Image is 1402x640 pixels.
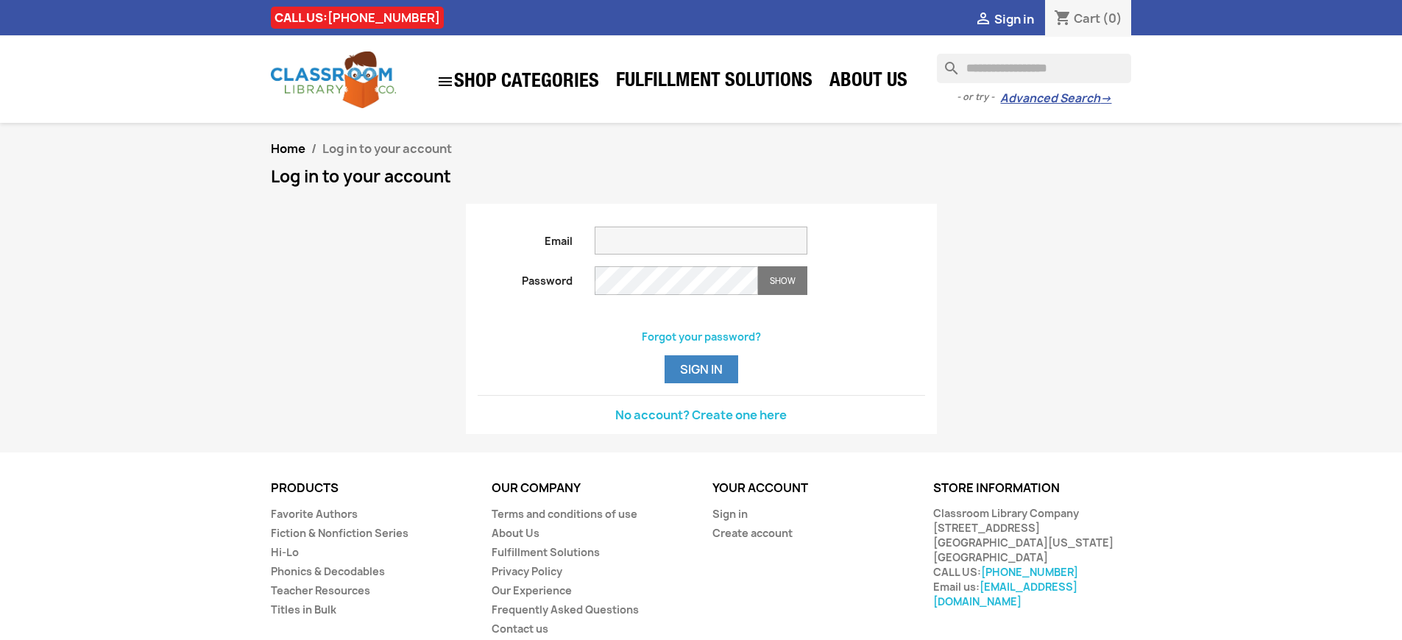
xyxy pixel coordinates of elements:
a: Phonics & Decodables [271,564,385,578]
a: Sign in [712,507,748,521]
a: Terms and conditions of use [492,507,637,521]
span: (0) [1102,10,1122,26]
i:  [974,11,992,29]
span: Cart [1074,10,1100,26]
a: Contact us [492,622,548,636]
button: Show [758,266,807,295]
div: Classroom Library Company [STREET_ADDRESS] [GEOGRAPHIC_DATA][US_STATE] [GEOGRAPHIC_DATA] CALL US:... [933,506,1132,609]
a: Home [271,141,305,157]
a: SHOP CATEGORIES [429,65,606,98]
a: No account? Create one here [615,407,787,423]
a: Favorite Authors [271,507,358,521]
a: About Us [822,68,915,97]
a:  Sign in [974,11,1034,27]
span: Sign in [994,11,1034,27]
a: Fiction & Nonfiction Series [271,526,408,540]
a: Our Experience [492,583,572,597]
span: - or try - [957,90,1000,104]
button: Sign in [665,355,738,383]
a: [PHONE_NUMBER] [981,565,1078,579]
a: Fulfillment Solutions [492,545,600,559]
a: Titles in Bulk [271,602,336,616]
input: Password input [595,266,758,295]
a: [EMAIL_ADDRESS][DOMAIN_NAME] [933,580,1077,608]
i: shopping_cart [1054,10,1072,28]
div: CALL US: [271,7,444,29]
span: Log in to your account [322,141,452,157]
a: Fulfillment Solutions [609,68,820,97]
p: Store information [933,482,1132,495]
a: Teacher Resources [271,583,370,597]
p: Our company [492,482,690,495]
a: Advanced Search→ [1000,91,1111,106]
a: Privacy Policy [492,564,562,578]
img: Classroom Library Company [271,51,396,108]
label: Email [467,227,584,249]
label: Password [467,266,584,288]
i:  [436,73,454,90]
h1: Log in to your account [271,168,1132,185]
a: Forgot your password? [642,330,761,344]
p: Products [271,482,470,495]
span: → [1100,91,1111,106]
a: [PHONE_NUMBER] [328,10,440,26]
a: About Us [492,526,539,540]
a: Your account [712,480,808,496]
a: Create account [712,526,793,540]
input: Search [937,54,1131,83]
a: Hi-Lo [271,545,299,559]
a: Frequently Asked Questions [492,602,639,616]
i: search [937,54,955,71]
